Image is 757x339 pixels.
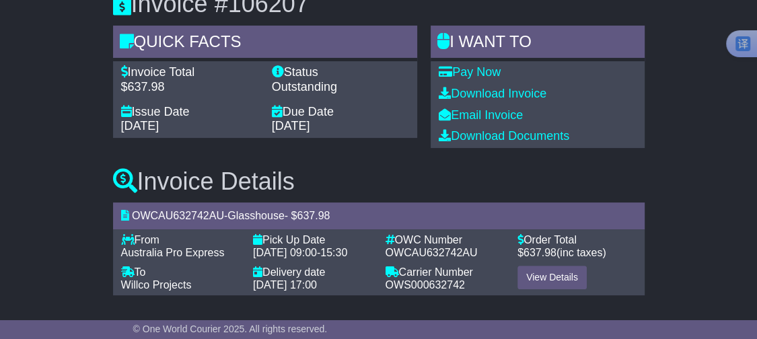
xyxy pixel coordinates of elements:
span: OWCAU632742AU [132,210,224,221]
a: View Details [517,266,587,289]
span: [DATE] 17:00 [253,279,317,291]
span: [DATE] 09:00 [253,247,317,258]
h3: Invoice Details [113,168,645,195]
a: Pay Now [439,65,501,79]
div: Delivery date [253,266,372,278]
div: Status [272,65,409,80]
span: OWCAU632742AU [386,247,478,258]
div: Due Date [272,105,409,120]
div: - [253,246,372,259]
div: I WANT to [431,26,645,62]
a: Download Documents [439,129,569,143]
div: [DATE] [272,119,409,134]
div: Outstanding [272,80,409,95]
span: 637.98 [524,247,556,258]
span: OWS000632742 [386,279,465,291]
div: Pick Up Date [253,233,372,246]
div: $637.98 [121,80,258,95]
div: OWC Number [386,233,505,246]
span: Willco Projects [121,279,192,291]
span: © One World Courier 2025. All rights reserved. [133,324,328,334]
div: Quick Facts [113,26,418,62]
div: Issue Date [121,105,258,120]
div: To [121,266,240,278]
div: $ (inc taxes) [517,246,637,259]
div: Order Total [517,233,637,246]
div: From [121,233,240,246]
div: - - $ [113,202,645,229]
div: Carrier Number [386,266,505,278]
div: [DATE] [121,119,258,134]
span: 15:30 [320,247,347,258]
span: Australia Pro Express [121,247,225,258]
a: Email Invoice [439,108,523,122]
a: Download Invoice [439,87,546,100]
span: Glasshouse [227,210,285,221]
div: Invoice Total [121,65,258,80]
span: 637.98 [297,210,330,221]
